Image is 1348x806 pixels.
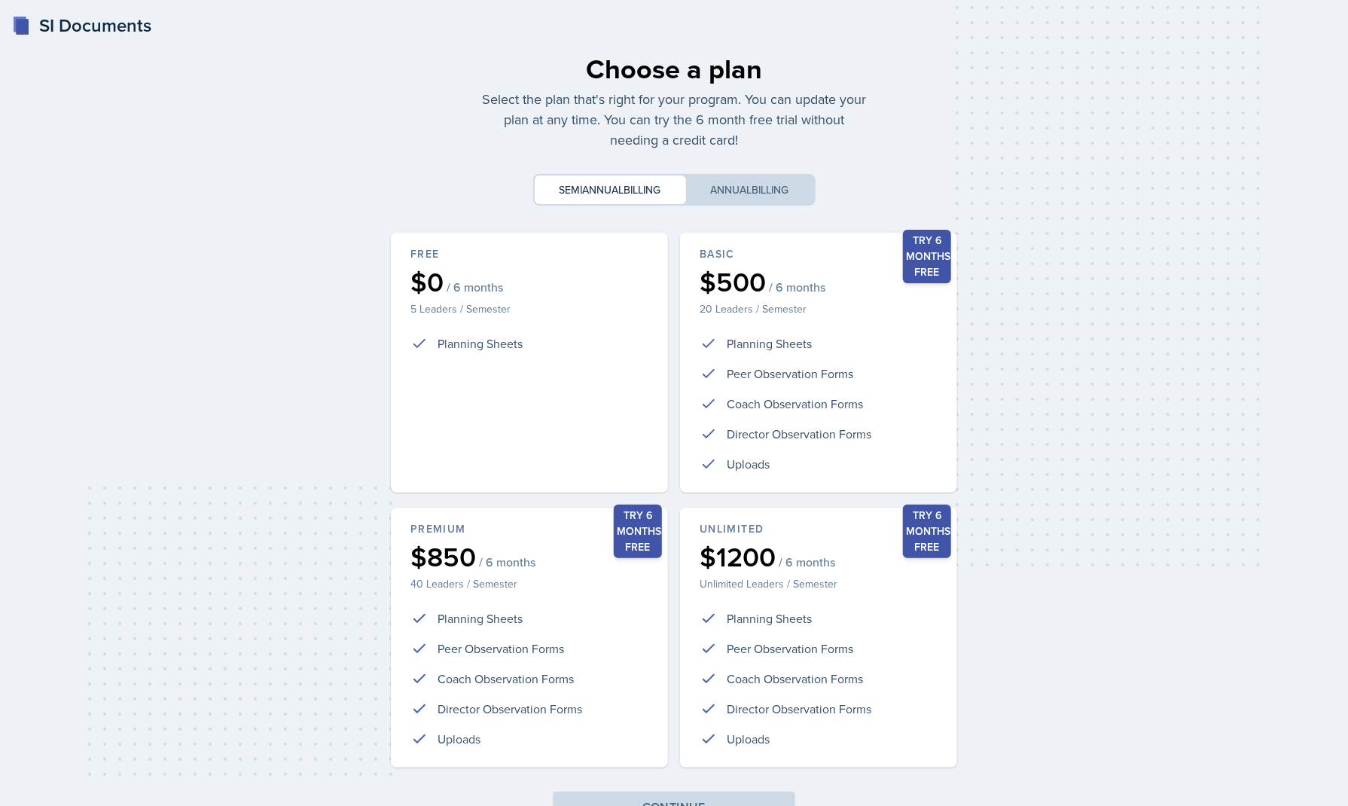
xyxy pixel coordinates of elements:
[447,279,503,295] span: / 6 months
[535,176,686,204] button: Semiannualbilling
[700,543,938,570] div: $1200
[481,89,867,150] p: Select the plan that's right for your program. You can update your plan at any time. You can try ...
[438,609,523,627] p: Planning Sheets
[12,12,151,39] a: SI Documents
[769,279,825,295] span: / 6 months
[903,505,951,558] div: Try 6 months free
[410,543,648,570] div: $850
[779,554,835,569] span: / 6 months
[624,182,661,197] span: billing
[700,576,938,591] p: Unlimited Leaders / Semester
[727,640,853,658] p: Peer Observation Forms
[410,301,648,316] p: 5 Leaders / Semester
[700,521,938,537] div: Unlimited
[727,700,871,718] p: Director Observation Forms
[700,301,938,316] p: 20 Leaders / Semester
[481,48,867,89] div: Choose a plan
[727,334,812,353] p: Planning Sheets
[410,521,648,537] div: Premium
[438,334,523,353] p: Planning Sheets
[727,365,853,383] p: Peer Observation Forms
[727,730,770,748] p: Uploads
[752,182,789,197] span: billing
[727,395,863,413] p: Coach Observation Forms
[410,576,648,591] p: 40 Leaders / Semester
[438,670,574,688] p: Coach Observation Forms
[438,700,582,718] p: Director Observation Forms
[903,230,951,283] div: Try 6 months free
[700,268,938,295] div: $500
[700,246,938,262] div: Basic
[727,609,812,627] p: Planning Sheets
[727,670,863,688] p: Coach Observation Forms
[686,176,814,204] button: Annualbilling
[410,246,648,262] div: Free
[438,730,480,748] p: Uploads
[727,455,770,473] p: Uploads
[479,554,535,569] span: / 6 months
[410,268,648,295] div: $0
[727,425,871,443] p: Director Observation Forms
[438,640,564,658] p: Peer Observation Forms
[614,505,662,558] div: Try 6 months free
